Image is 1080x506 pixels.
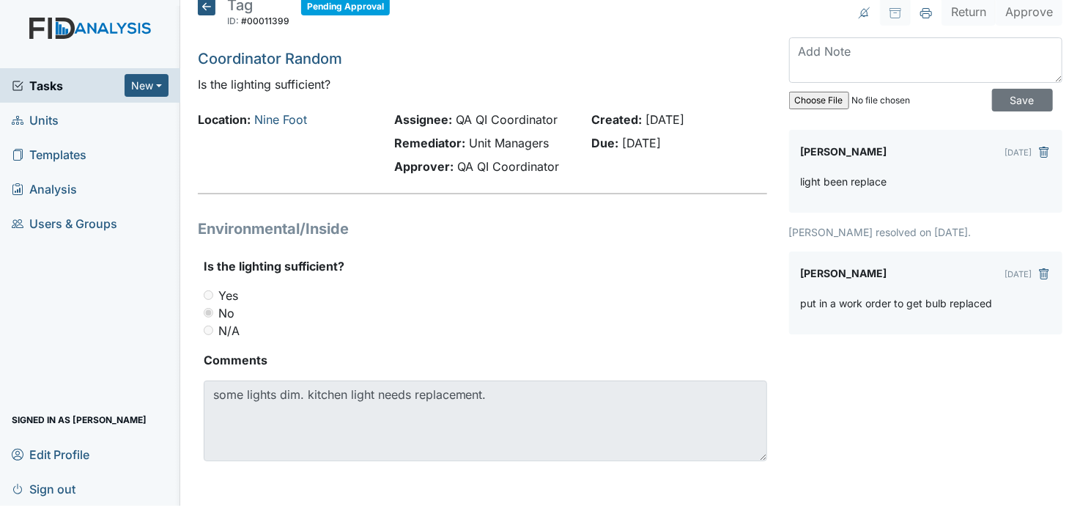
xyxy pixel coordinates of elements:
[204,290,213,300] input: Yes
[204,351,767,369] strong: Comments
[395,112,453,127] strong: Assignee:
[1005,147,1032,158] small: [DATE]
[204,257,344,275] label: Is the lighting sufficient?
[992,89,1053,111] input: Save
[623,136,662,150] span: [DATE]
[395,159,454,174] strong: Approver:
[646,112,685,127] span: [DATE]
[12,177,77,200] span: Analysis
[204,308,213,318] input: No
[12,477,75,500] span: Sign out
[458,159,560,174] span: QA QI Coordinator
[241,15,289,26] span: #00011399
[218,322,240,340] label: N/A
[789,224,1062,240] p: [PERSON_NAME] resolved on [DATE].
[198,218,767,240] h1: Environmental/Inside
[592,112,643,127] strong: Created:
[592,136,619,150] strong: Due:
[12,408,147,431] span: Signed in as [PERSON_NAME]
[12,109,59,131] span: Units
[218,304,234,322] label: No
[456,112,558,127] span: QA QI Coordinator
[395,136,466,150] strong: Remediator:
[125,74,169,97] button: New
[12,443,89,466] span: Edit Profile
[198,76,767,93] p: Is the lighting sufficient?
[801,296,993,311] p: put in a work order to get bulb replaced
[801,263,887,284] label: [PERSON_NAME]
[198,50,342,67] a: Coordinator Random
[218,287,238,304] label: Yes
[204,326,213,335] input: N/A
[12,77,125,95] a: Tasks
[227,15,239,26] span: ID:
[1005,269,1032,279] small: [DATE]
[204,381,767,461] textarea: some lights dim. kitchen light needs replacement.
[470,136,550,150] span: Unit Managers
[801,174,887,189] p: light been replace
[12,212,117,235] span: Users & Groups
[198,112,251,127] strong: Location:
[12,143,86,166] span: Templates
[801,142,887,162] label: [PERSON_NAME]
[254,112,307,127] a: Nine Foot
